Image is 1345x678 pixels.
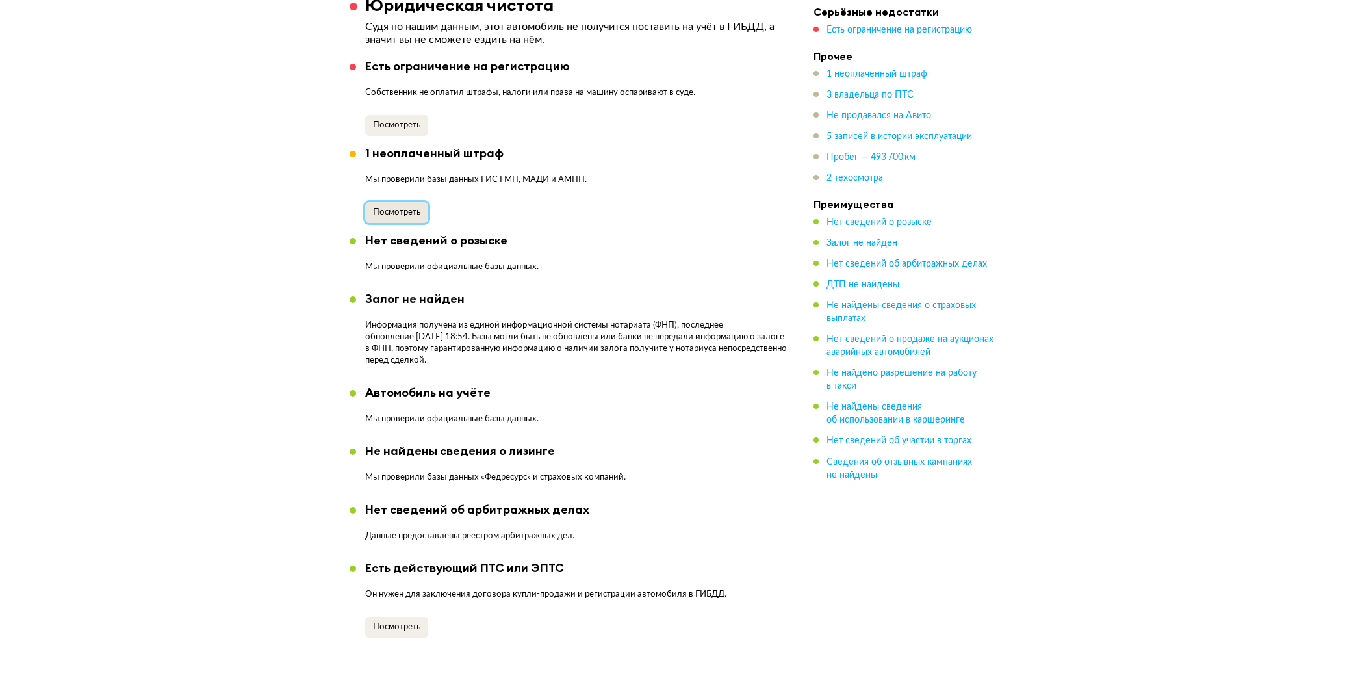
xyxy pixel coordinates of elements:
p: Мы проверили базы данных «Федресурс» и страховых компаний. [365,472,626,484]
h4: Преимущества [813,198,995,211]
h4: Серьёзные недостатки [813,5,995,18]
div: Есть действующий ПТС или ЭПТС [365,561,726,575]
span: Нет сведений об участии в торгах [826,436,971,445]
span: 5 записей в истории эксплуатации [826,132,972,141]
div: Не найдены сведения о лизинге [365,444,626,458]
span: Пробег — 493 700 км [826,153,916,162]
span: 2 техосмотра [826,174,883,183]
span: 1 неоплаченный штраф [826,70,927,79]
span: Сведения об отзывных кампаниях не найдены [826,457,972,479]
p: Данные предоставлены реестром арбитражных дел. [365,530,589,542]
span: Посмотреть [373,121,420,129]
div: Есть ограничение на регистрацию [365,59,695,73]
div: Нет сведений о розыске [365,233,539,248]
span: Не найдено разрешение на работу в такси [826,369,977,391]
span: Посмотреть [373,623,420,631]
p: Собственник не оплатил штрафы, налоги или права на машину оспаривают в суде. [365,87,695,99]
p: Судя по нашим данным, этот автомобиль не получится поставить на учёт в ГИБДД, а значит вы не смож... [365,20,775,46]
span: Посмотреть [373,208,420,216]
span: Залог не найден [826,239,897,248]
span: Нет сведений об арбитражных делах [826,259,987,268]
span: 3 владельца по ПТС [826,90,914,99]
span: Нет сведений о продаже на аукционах аварийных автомобилей [826,335,993,357]
p: Мы проверили базы данных ГИС ГМП, МАДИ и АМПП. [365,174,587,186]
span: Есть ограничение на регистрацию [826,25,972,34]
span: Не найдены сведения об использовании в каршеринге [826,402,965,424]
p: Информация получена из единой информационной системы нотариата (ФНП), последнее обновление [DATE]... [365,320,790,367]
button: Посмотреть [365,202,428,223]
p: Мы проверили официальные базы данных. [365,413,539,425]
div: Нет сведений об арбитражных делах [365,502,589,517]
div: Автомобиль на учёте [365,385,539,400]
p: Он нужен для заключения договора купли-продажи и регистрации автомобиля в ГИБДД. [365,589,726,601]
p: Мы проверили официальные базы данных. [365,261,539,273]
h4: Прочее [813,49,995,62]
span: Нет сведений о розыске [826,218,932,227]
span: Не продавался на Авито [826,111,931,120]
button: Посмотреть [365,617,428,638]
button: Посмотреть [365,115,428,136]
span: ДТП не найдены [826,280,899,289]
span: Не найдены сведения о страховых выплатах [826,301,976,323]
div: Залог не найден [365,292,790,306]
div: 1 неоплаченный штраф [365,146,587,161]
